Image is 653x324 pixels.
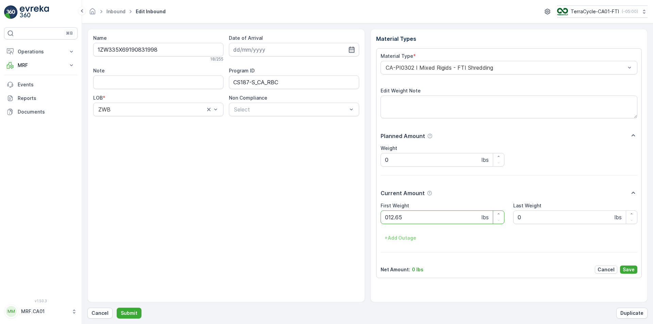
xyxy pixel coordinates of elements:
[4,58,78,72] button: MRF
[427,133,433,139] div: Help Tooltip Icon
[91,310,108,317] p: Cancel
[89,10,96,16] a: Homepage
[4,5,18,19] img: logo
[18,62,64,69] p: MRF
[6,306,17,317] div: MM
[229,68,255,73] label: Program ID
[620,310,643,317] p: Duplicate
[66,31,73,36] p: ⌘B
[381,189,425,197] p: Current Amount
[18,81,75,88] p: Events
[381,233,420,243] button: +Add Outage
[381,266,410,273] p: Net Amount :
[557,5,648,18] button: TerraCycle-CA01-FTI(-05:00)
[18,48,64,55] p: Operations
[381,53,413,59] label: Material Type
[482,213,489,221] p: lbs
[20,5,49,19] img: logo_light-DOdMpM7g.png
[381,203,409,208] label: First Weight
[18,95,75,102] p: Reports
[412,266,423,273] p: 0 lbs
[210,56,223,62] p: 18 / 255
[4,91,78,105] a: Reports
[21,308,68,315] p: MRF.CA01
[616,308,648,319] button: Duplicate
[4,105,78,119] a: Documents
[229,95,267,101] label: Non Compliance
[106,8,125,14] a: Inbound
[623,266,635,273] p: Save
[595,266,617,274] button: Cancel
[557,8,568,15] img: TC_BVHiTW6.png
[87,308,113,319] button: Cancel
[4,299,78,303] span: v 1.50.3
[234,105,347,114] p: Select
[381,132,425,140] p: Planned Amount
[18,108,75,115] p: Documents
[4,304,78,319] button: MMMRF.CA01
[117,308,141,319] button: Submit
[134,8,167,15] span: Edit Inbound
[615,213,622,221] p: lbs
[4,45,78,58] button: Operations
[93,95,103,101] label: LOB
[427,190,432,196] div: Help Tooltip Icon
[513,203,541,208] label: Last Weight
[571,8,619,15] p: TerraCycle-CA01-FTI
[229,43,359,56] input: dd/mm/yyyy
[622,9,638,14] p: ( -05:00 )
[376,35,642,43] p: Material Types
[4,78,78,91] a: Events
[121,310,137,317] p: Submit
[598,266,615,273] p: Cancel
[93,68,105,73] label: Note
[482,156,489,164] p: lbs
[93,35,107,41] label: Name
[381,88,421,93] label: Edit Weight Note
[229,35,263,41] label: Date of Arrival
[620,266,637,274] button: Save
[381,145,397,151] label: Weight
[385,235,416,241] p: + Add Outage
